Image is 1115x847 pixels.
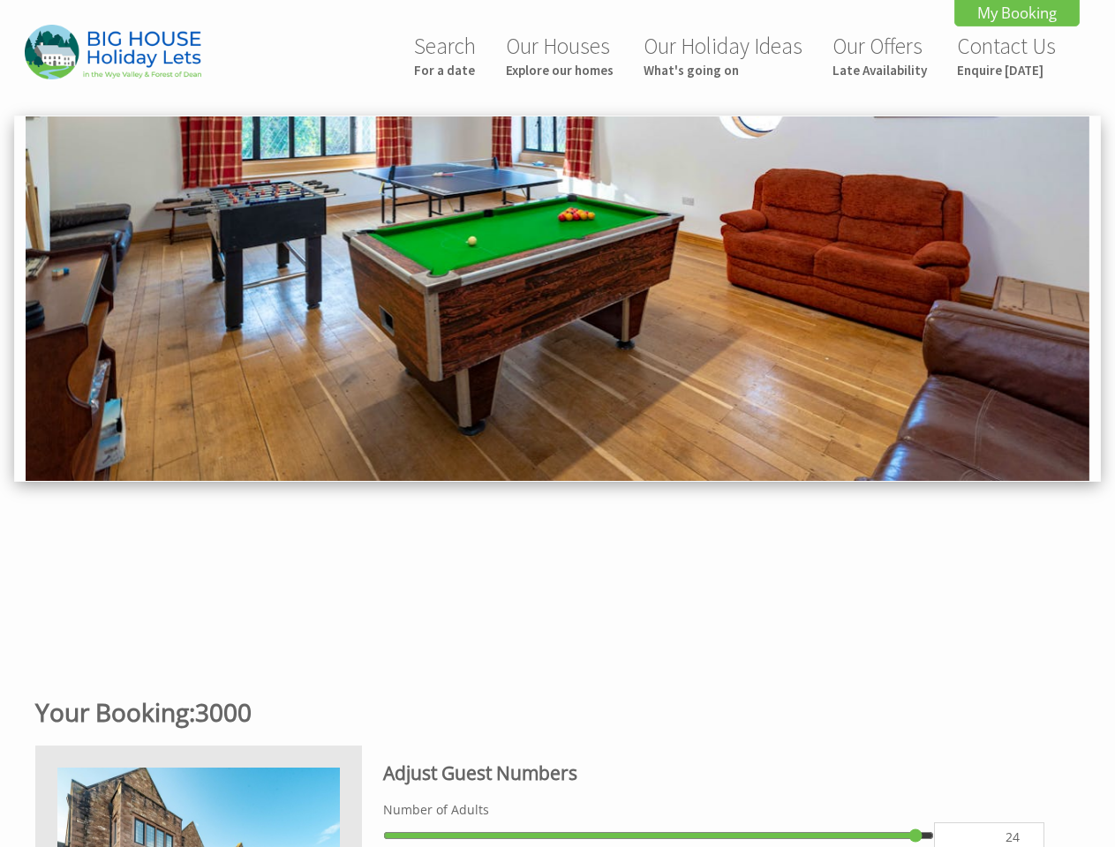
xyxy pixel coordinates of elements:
a: Contact UsEnquire [DATE] [957,32,1056,79]
a: Our Holiday IdeasWhat's going on [644,32,802,79]
label: Number of Adults [383,801,1044,818]
small: What's going on [644,62,802,79]
img: Big House Holiday Lets [25,25,201,79]
a: SearchFor a date [414,32,476,79]
small: Enquire [DATE] [957,62,1056,79]
small: For a date [414,62,476,79]
h1: 3000 [35,695,1058,729]
a: Your Booking: [35,695,195,729]
h2: Adjust Guest Numbers [383,761,1044,785]
small: Explore our homes [506,62,614,79]
a: Our OffersLate Availability [832,32,927,79]
small: Late Availability [832,62,927,79]
a: Our HousesExplore our homes [506,32,614,79]
iframe: Customer reviews powered by Trustpilot [11,533,1104,665]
